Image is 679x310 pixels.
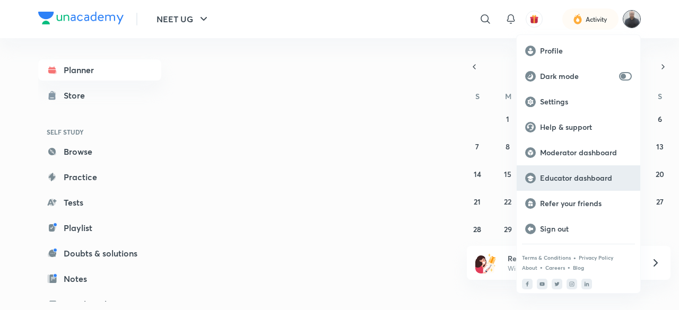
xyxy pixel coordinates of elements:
[517,191,640,216] a: Refer your friends
[573,253,577,262] div: •
[579,254,613,261] a: Privacy Policy
[573,264,584,271] a: Blog
[540,72,615,81] p: Dark mode
[517,140,640,165] a: Moderator dashboard
[540,122,632,132] p: Help & support
[517,38,640,64] a: Profile
[522,254,571,261] a: Terms & Conditions
[540,97,632,107] p: Settings
[540,173,632,183] p: Educator dashboard
[517,114,640,140] a: Help & support
[540,224,632,234] p: Sign out
[517,165,640,191] a: Educator dashboard
[539,262,543,272] div: •
[522,264,537,271] a: About
[545,264,565,271] a: Careers
[517,89,640,114] a: Settings
[540,199,632,208] p: Refer your friends
[540,148,632,157] p: Moderator dashboard
[540,46,632,56] p: Profile
[567,262,571,272] div: •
